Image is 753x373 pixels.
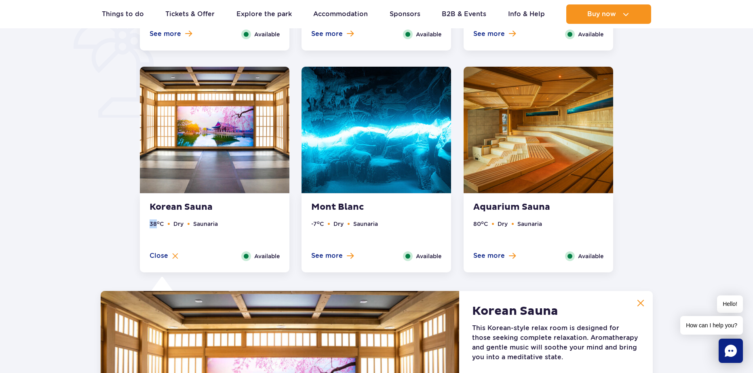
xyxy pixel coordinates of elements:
[473,251,516,260] button: See more
[254,252,280,261] span: Available
[472,323,639,362] p: This Korean-style relax room is designed for those seeking complete relaxation. Aromatherapy and ...
[173,219,184,228] li: Dry
[473,30,505,38] span: See more
[481,220,484,225] sup: o
[311,219,324,228] li: -7 C
[311,251,343,260] span: See more
[473,251,505,260] span: See more
[680,316,743,335] span: How can I help you?
[254,30,280,39] span: Available
[578,30,603,39] span: Available
[587,11,616,18] span: Buy now
[165,4,215,24] a: Tickets & Offer
[150,30,192,38] button: See more
[150,202,247,213] strong: Korean Sauna
[416,252,441,261] span: Available
[236,4,292,24] a: Explore the park
[150,219,164,228] li: 38 C
[719,339,743,363] div: Chat
[472,304,558,318] strong: Korean Sauna
[333,219,344,228] li: Dry
[311,251,354,260] button: See more
[473,219,488,228] li: 80 C
[311,30,343,38] span: See more
[150,251,178,260] button: Close
[150,30,181,38] span: See more
[416,30,441,39] span: Available
[193,219,218,228] li: Saunaria
[313,4,368,24] a: Accommodation
[566,4,651,24] button: Buy now
[102,4,144,24] a: Things to do
[473,202,571,213] strong: Aquarium Sauna
[442,4,486,24] a: B2B & Events
[353,219,378,228] li: Saunaria
[390,4,420,24] a: Sponsors
[311,202,409,213] strong: Mont Blanc
[508,4,545,24] a: Info & Help
[464,67,613,193] img: Sauna Akwarium
[317,220,320,225] sup: o
[498,219,508,228] li: Dry
[150,251,168,260] span: Close
[578,252,603,261] span: Available
[157,220,160,225] sup: o
[302,67,451,193] img: Mont Blanc
[140,67,289,193] img: Koreańska sala wypoczynku
[311,30,354,38] button: See more
[517,219,542,228] li: Saunaria
[473,30,516,38] button: See more
[717,295,743,313] span: Hello!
